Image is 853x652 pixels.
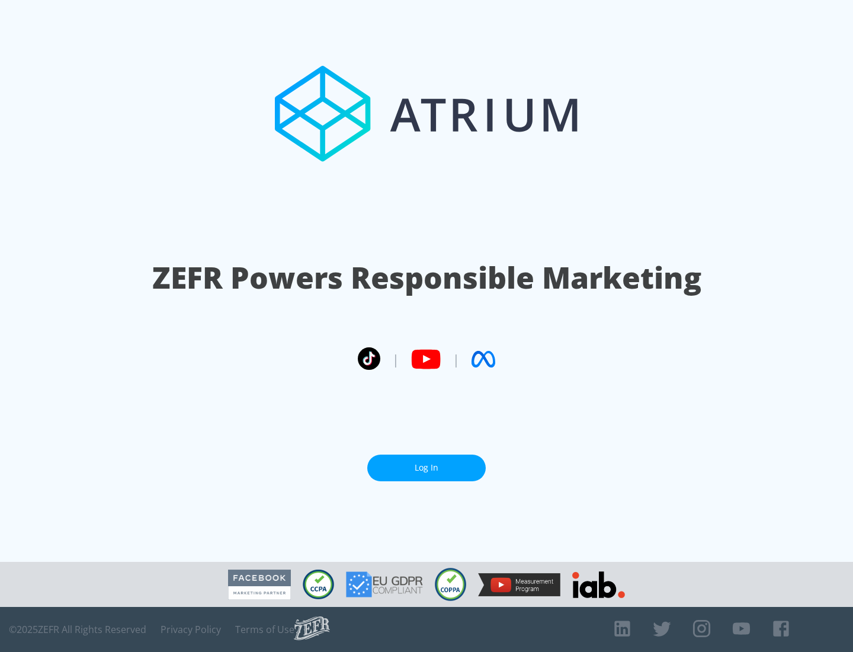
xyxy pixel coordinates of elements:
h1: ZEFR Powers Responsible Marketing [152,257,701,298]
a: Terms of Use [235,624,294,635]
img: YouTube Measurement Program [478,573,560,596]
span: © 2025 ZEFR All Rights Reserved [9,624,146,635]
img: IAB [572,571,625,598]
span: | [453,350,460,368]
span: | [392,350,399,368]
a: Privacy Policy [161,624,221,635]
a: Log In [367,455,486,481]
img: COPPA Compliant [435,568,466,601]
img: GDPR Compliant [346,571,423,597]
img: CCPA Compliant [303,570,334,599]
img: Facebook Marketing Partner [228,570,291,600]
